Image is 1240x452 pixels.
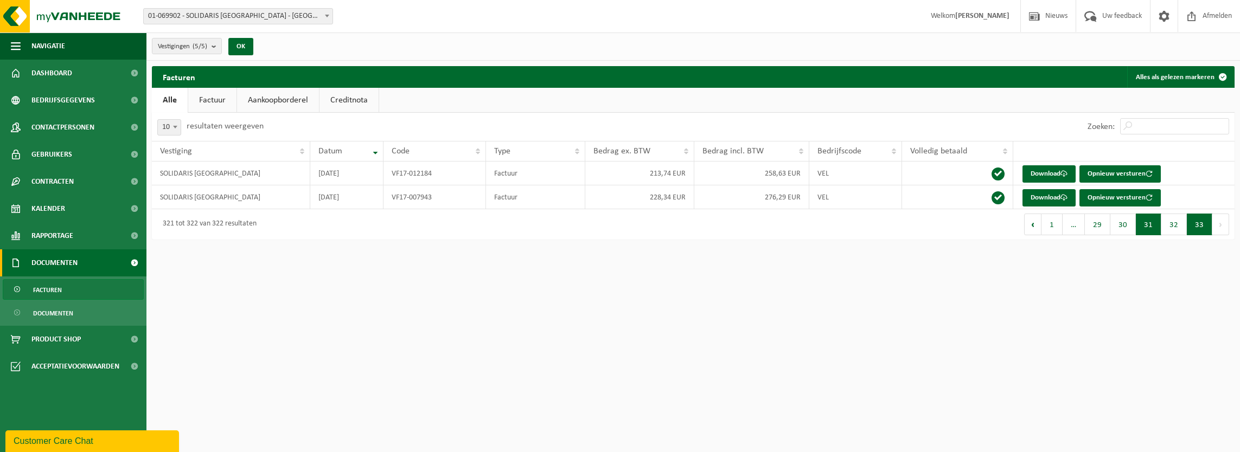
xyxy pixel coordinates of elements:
[193,43,207,50] count: (5/5)
[809,162,902,185] td: VEL
[31,87,95,114] span: Bedrijfsgegevens
[31,141,72,168] span: Gebruikers
[1024,214,1041,235] button: Previous
[1161,214,1187,235] button: 32
[1088,122,1115,131] label: Zoeken:
[319,88,379,113] a: Creditnota
[310,162,384,185] td: [DATE]
[31,353,119,380] span: Acceptatievoorwaarden
[157,215,257,234] div: 321 tot 322 van 322 resultaten
[158,38,207,55] span: Vestigingen
[1079,189,1161,206] button: Opnieuw versturen
[702,147,764,156] span: Bedrag incl. BTW
[237,88,319,113] a: Aankoopborderel
[486,162,585,185] td: Factuur
[585,162,694,185] td: 213,74 EUR
[1022,165,1076,183] a: Download
[1136,214,1161,235] button: 31
[152,185,310,209] td: SOLIDARIS [GEOGRAPHIC_DATA]
[187,122,264,131] label: resultaten weergeven
[144,9,333,24] span: 01-069902 - SOLIDARIS WEST-VLAANDEREN - KORTRIJK
[152,66,206,87] h2: Facturen
[809,185,902,209] td: VEL
[228,38,253,55] button: OK
[152,162,310,185] td: SOLIDARIS [GEOGRAPHIC_DATA]
[593,147,650,156] span: Bedrag ex. BTW
[817,147,861,156] span: Bedrijfscode
[152,38,222,54] button: Vestigingen(5/5)
[1187,214,1212,235] button: 33
[383,162,486,185] td: VF17-012184
[31,114,94,141] span: Contactpersonen
[1079,165,1161,183] button: Opnieuw versturen
[188,88,237,113] a: Factuur
[31,326,81,353] span: Product Shop
[694,185,809,209] td: 276,29 EUR
[486,185,585,209] td: Factuur
[160,147,192,156] span: Vestiging
[1127,66,1233,88] button: Alles als gelezen markeren
[585,185,694,209] td: 228,34 EUR
[31,33,65,60] span: Navigatie
[910,147,967,156] span: Volledig betaald
[310,185,384,209] td: [DATE]
[392,147,410,156] span: Code
[33,280,62,300] span: Facturen
[5,428,181,452] iframe: chat widget
[1063,214,1085,235] span: …
[1022,189,1076,206] a: Download
[494,147,510,156] span: Type
[1085,214,1110,235] button: 29
[955,12,1009,20] strong: [PERSON_NAME]
[157,119,181,135] span: 10
[31,249,78,276] span: Documenten
[3,279,144,300] a: Facturen
[383,185,486,209] td: VF17-007943
[1212,214,1229,235] button: Next
[31,195,65,222] span: Kalender
[152,88,188,113] a: Alle
[1041,214,1063,235] button: 1
[318,147,342,156] span: Datum
[1110,214,1136,235] button: 30
[694,162,809,185] td: 258,63 EUR
[143,8,333,24] span: 01-069902 - SOLIDARIS WEST-VLAANDEREN - KORTRIJK
[31,60,72,87] span: Dashboard
[31,168,74,195] span: Contracten
[31,222,73,249] span: Rapportage
[33,303,73,324] span: Documenten
[3,302,144,323] a: Documenten
[158,120,181,135] span: 10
